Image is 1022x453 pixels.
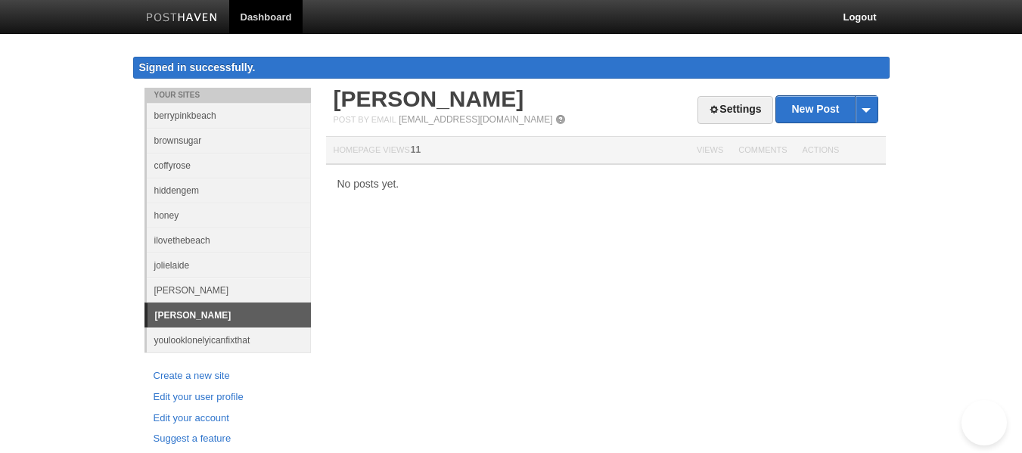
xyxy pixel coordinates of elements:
span: 11 [411,144,421,155]
a: youlooklonelyicanfixthat [147,327,311,352]
iframe: Help Scout Beacon - Open [961,400,1007,445]
a: [EMAIL_ADDRESS][DOMAIN_NAME] [399,114,552,125]
a: brownsugar [147,128,311,153]
div: No posts yet. [326,178,886,189]
a: hiddengem [147,178,311,203]
th: Actions [795,137,886,165]
li: Your Sites [144,88,311,103]
a: New Post [776,96,877,123]
a: [PERSON_NAME] [334,86,524,111]
a: Settings [697,96,772,124]
a: honey [147,203,311,228]
a: [PERSON_NAME] [147,278,311,303]
a: Suggest a feature [154,431,302,447]
a: ilovethebeach [147,228,311,253]
a: jolielaide [147,253,311,278]
img: Posthaven-bar [146,13,218,24]
a: Create a new site [154,368,302,384]
a: Edit your user profile [154,389,302,405]
th: Views [689,137,731,165]
div: Signed in successfully. [133,57,890,79]
a: Edit your account [154,411,302,427]
a: berrypinkbeach [147,103,311,128]
a: [PERSON_NAME] [148,303,311,327]
th: Comments [731,137,794,165]
a: coffyrose [147,153,311,178]
span: Post by Email [334,115,396,124]
th: Homepage Views [326,137,689,165]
